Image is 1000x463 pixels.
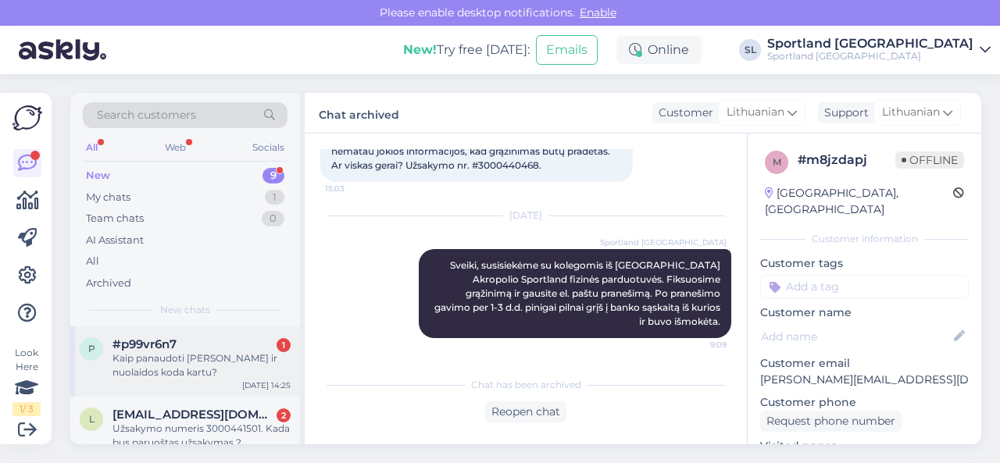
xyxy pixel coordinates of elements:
[760,394,969,411] p: Customer phone
[767,37,973,50] div: Sportland [GEOGRAPHIC_DATA]
[575,5,621,20] span: Enable
[262,168,284,183] div: 9
[112,351,291,379] div: Kaip panaudoti [PERSON_NAME] ir nuolaidos koda kartu?
[767,37,991,62] a: Sportland [GEOGRAPHIC_DATA]Sportland [GEOGRAPHIC_DATA]
[262,211,284,226] div: 0
[471,378,581,392] span: Chat has been archived
[403,42,437,57] b: New!
[331,131,616,171] span: Grąžinau prekę [DATE] į parduotuvę, Vilniaus Akropolyje. Bet nematau jokios informacijos, kad grą...
[319,102,399,123] label: Chat archived
[761,328,951,345] input: Add name
[818,105,869,121] div: Support
[162,137,189,158] div: Web
[760,275,969,298] input: Add a tag
[160,303,210,317] span: New chats
[86,233,144,248] div: AI Assistant
[434,259,723,327] span: Sveiki, susisiekėme su kolegomis iš [GEOGRAPHIC_DATA] Akropolio Sportland fizinės parduotuvės. Fi...
[83,137,101,158] div: All
[767,50,973,62] div: Sportland [GEOGRAPHIC_DATA]
[882,104,940,121] span: Lithuanian
[112,422,291,450] div: Užsakymo numeris 3000441501. Kada bus paruoštas užsakymas ?
[739,39,761,61] div: SL
[320,208,731,223] div: [DATE]
[760,232,969,246] div: Customer information
[88,343,95,354] span: p
[616,36,702,64] div: Online
[86,276,131,291] div: Archived
[668,339,727,351] span: 9:09
[277,338,291,352] div: 1
[760,305,969,321] p: Customer name
[86,190,130,205] div: My chats
[652,105,713,121] div: Customer
[12,105,42,130] img: Askly Logo
[536,35,598,65] button: Emails
[112,337,177,351] span: #p99vr6n7
[600,237,727,248] span: Sportland [GEOGRAPHIC_DATA]
[86,254,99,269] div: All
[773,156,781,168] span: m
[249,137,287,158] div: Socials
[86,211,144,226] div: Team chats
[265,190,284,205] div: 1
[760,411,902,432] div: Request phone number
[727,104,784,121] span: Lithuanian
[277,408,291,422] div: 2
[760,255,969,272] p: Customer tags
[12,346,41,416] div: Look Here
[89,413,95,425] span: l
[403,41,530,59] div: Try free [DATE]:
[242,379,291,391] div: [DATE] 14:25
[86,168,110,183] div: New
[760,372,969,388] p: [PERSON_NAME][EMAIL_ADDRESS][DOMAIN_NAME]
[485,401,566,422] div: Reopen chat
[760,355,969,372] p: Customer email
[895,151,964,169] span: Offline
[765,185,953,218] div: [GEOGRAPHIC_DATA], [GEOGRAPHIC_DATA]
[798,151,895,169] div: # m8jzdapj
[97,107,196,123] span: Search customers
[760,438,969,454] p: Visited pages
[325,183,384,194] span: 15:03
[12,402,41,416] div: 1 / 3
[112,408,275,422] span: lk.karvelyte@gmail.com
